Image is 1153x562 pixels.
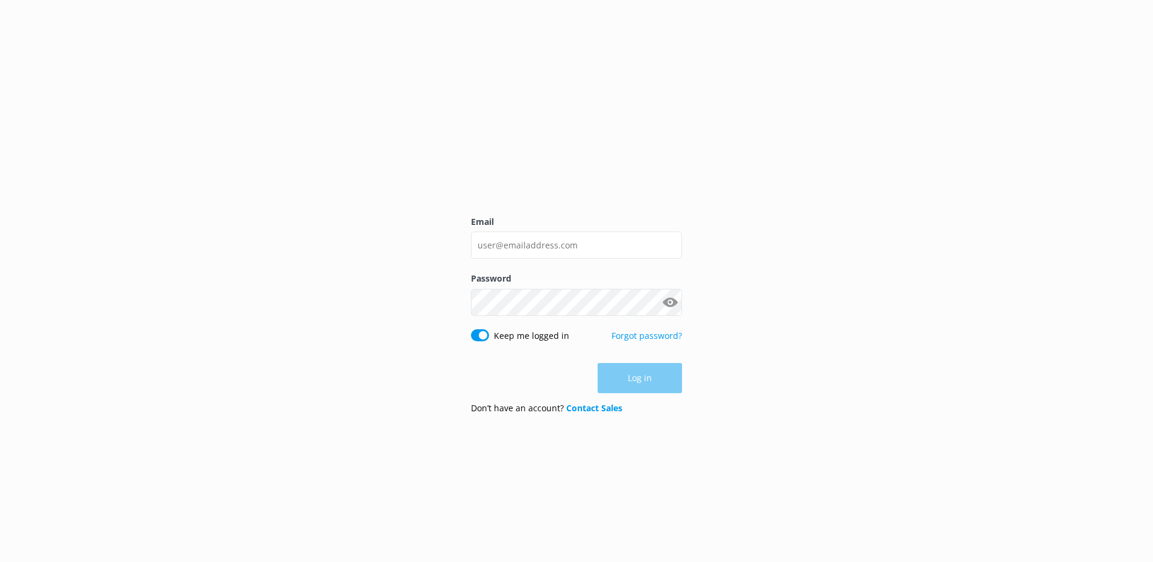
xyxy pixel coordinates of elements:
input: user@emailaddress.com [471,232,682,259]
label: Password [471,272,682,285]
button: Show password [658,290,682,314]
label: Keep me logged in [494,329,569,343]
a: Forgot password? [611,330,682,341]
label: Email [471,215,682,229]
p: Don’t have an account? [471,402,622,415]
a: Contact Sales [566,402,622,414]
